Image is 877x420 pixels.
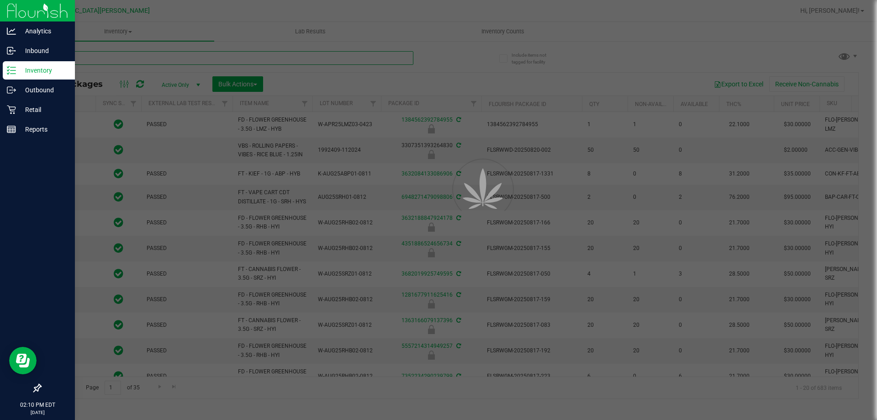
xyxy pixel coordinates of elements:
[7,85,16,95] inline-svg: Outbound
[4,409,71,416] p: [DATE]
[16,26,71,37] p: Analytics
[16,65,71,76] p: Inventory
[16,85,71,96] p: Outbound
[16,124,71,135] p: Reports
[7,27,16,36] inline-svg: Analytics
[16,45,71,56] p: Inbound
[7,105,16,114] inline-svg: Retail
[7,125,16,134] inline-svg: Reports
[7,46,16,55] inline-svg: Inbound
[7,66,16,75] inline-svg: Inventory
[9,347,37,374] iframe: Resource center
[4,401,71,409] p: 02:10 PM EDT
[16,104,71,115] p: Retail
